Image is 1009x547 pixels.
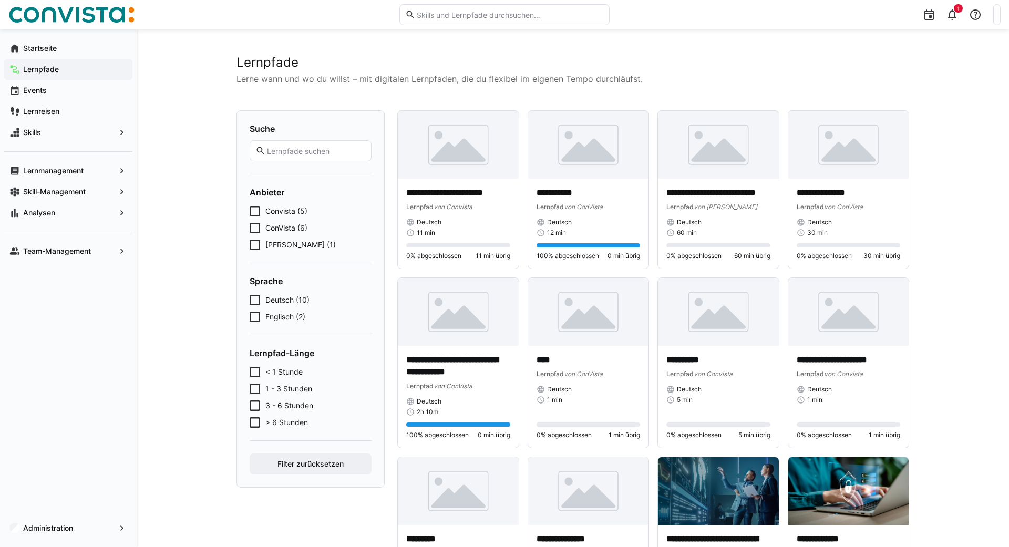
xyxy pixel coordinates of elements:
span: < 1 Stunde [265,367,303,377]
span: 1 min [807,396,822,404]
input: Lernpfade suchen [266,146,366,156]
p: Lerne wann und wo du willst – mit digitalen Lernpfaden, die du flexibel im eigenen Tempo durchläu... [236,73,909,85]
span: 11 min übrig [476,252,510,260]
span: Deutsch (10) [265,295,310,305]
span: ConVista (6) [265,223,307,233]
img: image [658,457,779,525]
span: 12 min [547,229,566,237]
span: Deutsch [677,218,702,226]
span: von ConVista [434,382,472,390]
img: image [528,278,649,346]
span: 1 min übrig [609,431,640,439]
span: Englisch (2) [265,312,305,322]
img: image [398,111,519,179]
span: 1 [957,5,960,12]
span: 1 min übrig [869,431,900,439]
span: Lernpfad [797,203,824,211]
button: Filter zurücksetzen [250,453,372,474]
span: 5 min [677,396,693,404]
span: von ConVista [824,203,863,211]
img: image [398,457,519,525]
span: 3 - 6 Stunden [265,400,313,411]
span: 5 min übrig [738,431,770,439]
span: 11 min [417,229,435,237]
span: 60 min [677,229,697,237]
span: 100% abgeschlossen [406,431,469,439]
span: von ConVista [564,370,603,378]
span: von Convista [434,203,472,211]
span: von ConVista [564,203,603,211]
span: Convista (5) [265,206,307,216]
img: image [528,111,649,179]
span: Lernpfad [666,203,694,211]
span: Deutsch [547,218,572,226]
span: 0% abgeschlossen [537,431,592,439]
img: image [788,457,909,525]
h4: Lernpfad-Länge [250,348,372,358]
span: Lernpfad [537,370,564,378]
img: image [788,278,909,346]
span: 0% abgeschlossen [406,252,461,260]
span: 60 min übrig [734,252,770,260]
span: Lernpfad [406,203,434,211]
span: Deutsch [417,397,441,406]
span: Deutsch [807,218,832,226]
img: image [788,111,909,179]
span: 0% abgeschlossen [666,252,722,260]
h4: Sprache [250,276,372,286]
span: [PERSON_NAME] (1) [265,240,336,250]
img: image [658,111,779,179]
span: 2h 10m [417,408,438,416]
span: Lernpfad [666,370,694,378]
span: 1 min [547,396,562,404]
span: 100% abgeschlossen [537,252,599,260]
span: 0 min übrig [608,252,640,260]
span: Deutsch [547,385,572,394]
span: von Convista [694,370,733,378]
img: image [398,278,519,346]
span: Filter zurücksetzen [276,459,345,469]
span: von [PERSON_NAME] [694,203,757,211]
h4: Suche [250,123,372,134]
h4: Anbieter [250,187,372,198]
span: Deutsch [677,385,702,394]
span: Deutsch [807,385,832,394]
span: Lernpfad [537,203,564,211]
span: 0% abgeschlossen [797,252,852,260]
span: Deutsch [417,218,441,226]
h2: Lernpfade [236,55,909,70]
span: Lernpfad [797,370,824,378]
span: von Convista [824,370,863,378]
span: Lernpfad [406,382,434,390]
span: 1 - 3 Stunden [265,384,312,394]
span: 0% abgeschlossen [666,431,722,439]
img: image [658,278,779,346]
span: 30 min [807,229,828,237]
span: 0 min übrig [478,431,510,439]
span: 30 min übrig [863,252,900,260]
span: > 6 Stunden [265,417,308,428]
img: image [528,457,649,525]
span: 0% abgeschlossen [797,431,852,439]
input: Skills und Lernpfade durchsuchen… [416,10,604,19]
